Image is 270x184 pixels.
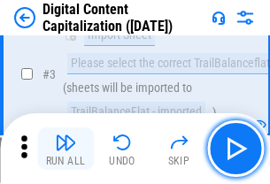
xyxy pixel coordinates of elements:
[212,11,226,25] img: Support
[112,132,133,153] img: Undo
[168,156,190,166] div: Skip
[84,25,155,46] div: Import Sheet
[235,7,256,28] img: Settings menu
[221,134,250,163] img: Main button
[168,132,189,153] img: Skip
[67,102,205,123] div: TrailBalanceFlat - imported
[55,132,76,153] img: Run All
[109,156,135,166] div: Undo
[37,127,94,170] button: Run All
[42,1,204,34] div: Digital Content Capitalization ([DATE])
[46,156,86,166] div: Run All
[94,127,150,170] button: Undo
[150,127,207,170] button: Skip
[42,67,56,81] span: # 3
[14,7,35,28] img: Back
